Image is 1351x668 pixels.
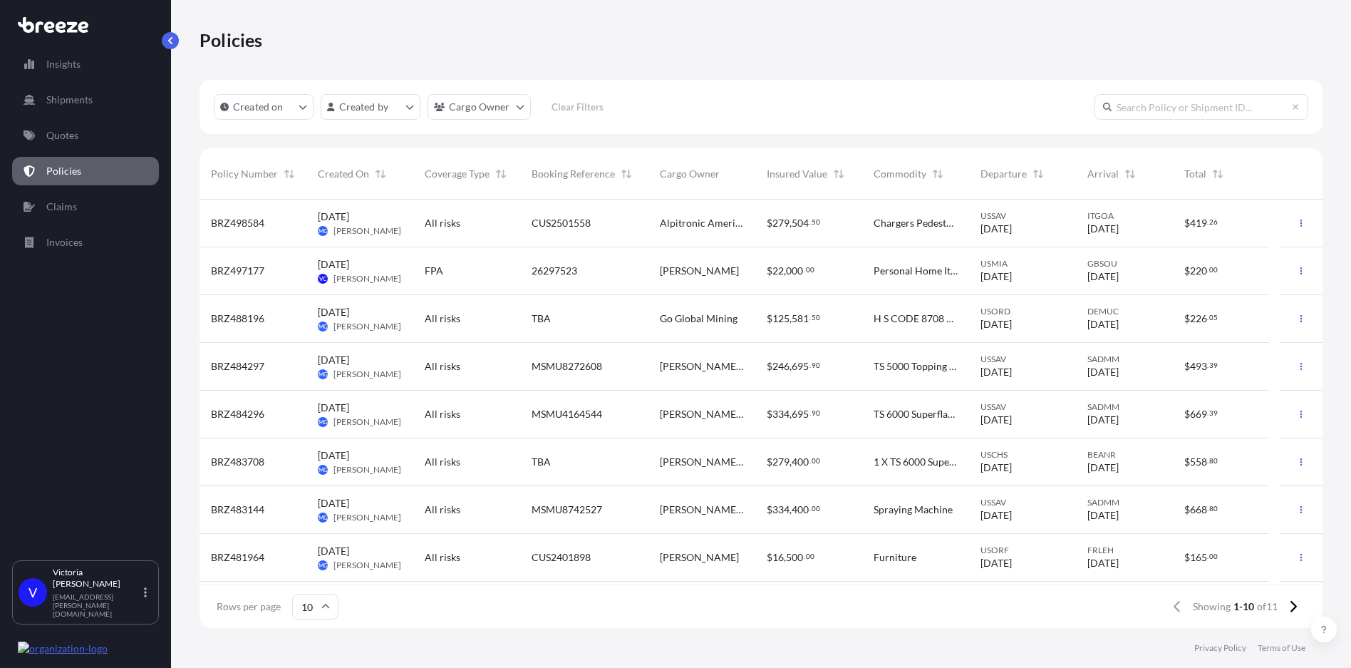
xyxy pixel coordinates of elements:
span: . [804,554,805,559]
span: , [790,218,792,228]
span: MG [319,224,328,238]
span: $ [767,409,772,419]
span: . [804,267,805,272]
span: [DATE] [318,448,349,463]
span: BRZ498584 [211,216,264,230]
span: 50 [812,315,820,320]
span: 80 [1209,506,1218,511]
span: [DATE] [318,210,349,224]
span: BRZ481964 [211,550,264,565]
span: Showing [1193,600,1231,614]
span: 00 [1209,267,1218,272]
span: 90 [812,363,820,368]
span: 80 [1209,458,1218,463]
span: . [809,220,811,225]
span: 125 [772,314,790,324]
span: All risks [425,407,460,421]
span: Created On [318,167,369,181]
span: , [790,505,792,515]
span: [DATE] [318,257,349,272]
span: 279 [772,218,790,228]
span: $ [767,457,772,467]
span: $ [1184,361,1190,371]
span: GBSOU [1087,258,1161,269]
span: , [784,266,786,276]
span: 400 [792,457,809,467]
span: 000 [786,266,803,276]
span: V [29,585,37,600]
span: 400 [792,505,809,515]
span: [DATE] [980,222,1012,236]
span: 695 [792,409,809,419]
p: Terms of Use [1258,642,1305,654]
span: 695 [792,361,809,371]
span: 00 [1209,554,1218,559]
span: 00 [806,267,814,272]
span: 279 [772,457,790,467]
span: [PERSON_NAME] [333,512,401,523]
span: USORF [980,545,1065,556]
span: MSMU8272608 [532,359,602,374]
span: [DATE] [980,269,1012,284]
span: H S CODE 8708 80 0050 785 7 FRONT STRUT WITH HUB BRAKE Suspension Shock Absorbers For Vehicles Ot... [874,312,958,326]
span: , [790,361,792,371]
span: MG [319,367,328,381]
span: [DATE] [980,317,1012,332]
span: BRZ483708 [211,455,264,469]
span: 668 [1190,505,1207,515]
span: [PERSON_NAME] [333,321,401,332]
span: [DATE] [980,365,1012,379]
img: organization-logo [18,642,108,656]
span: 26297523 [532,264,577,278]
span: Chargers Pedestals And 1 Exercise Bike [874,216,958,230]
button: Sort [929,165,946,183]
span: FRLEH [1087,545,1161,556]
span: Furniture [874,550,916,565]
button: Sort [618,165,635,183]
span: . [1207,267,1208,272]
p: Created by [339,100,389,114]
span: DEMUC [1087,306,1161,317]
span: SADMM [1087,354,1161,365]
span: Cargo Owner [660,167,720,181]
span: Coverage Type [425,167,490,181]
span: FPA [425,264,443,278]
span: MG [319,558,328,572]
button: createdBy Filter options [321,94,420,120]
span: All risks [425,359,460,374]
span: [DATE] [1087,317,1119,332]
span: BRZ484296 [211,407,264,421]
span: Arrival [1087,167,1119,181]
span: [PERSON_NAME] [660,550,739,565]
span: All risks [425,550,460,565]
span: $ [1184,314,1190,324]
p: Policies [200,29,263,51]
span: 165 [1190,553,1207,562]
span: [DATE] [1087,269,1119,284]
span: BRZ484297 [211,359,264,374]
span: . [1207,315,1208,320]
span: [DATE] [1087,556,1119,570]
span: MSMU4164544 [532,407,602,421]
span: USSAV [980,354,1065,365]
span: 16 [772,553,784,562]
span: of 11 [1257,600,1278,614]
span: Insured Value [767,167,827,181]
span: BRZ488196 [211,312,264,326]
button: Sort [1122,165,1139,183]
span: USMIA [980,258,1065,269]
span: All risks [425,455,460,469]
a: Quotes [12,121,159,150]
span: $ [1184,553,1190,562]
span: 669 [1190,409,1207,419]
p: Quotes [46,128,78,143]
span: [PERSON_NAME] [333,273,401,284]
span: Booking Reference [532,167,615,181]
button: Sort [492,165,509,183]
span: [PERSON_NAME] [333,464,401,476]
span: [PERSON_NAME] [333,560,401,571]
span: All risks [425,312,460,326]
span: $ [767,505,772,515]
span: USSAV [980,401,1065,413]
span: . [809,411,811,416]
